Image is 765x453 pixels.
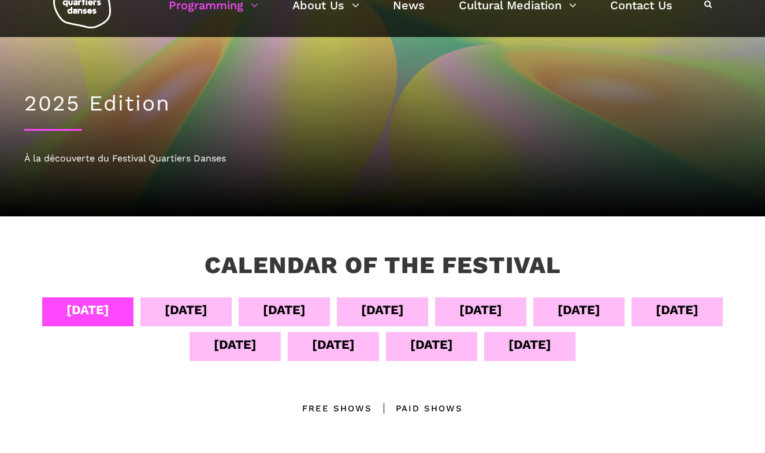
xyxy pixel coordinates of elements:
[312,334,355,355] div: [DATE]
[214,334,257,355] div: [DATE]
[508,334,551,355] div: [DATE]
[372,402,463,415] div: Paid shows
[361,300,404,320] div: [DATE]
[410,334,453,355] div: [DATE]
[459,300,502,320] div: [DATE]
[165,300,207,320] div: [DATE]
[24,91,741,116] h1: 2025 Edition
[656,300,699,320] div: [DATE]
[24,151,741,166] div: À la découverte du Festival Quartiers Danses
[66,300,109,320] div: [DATE]
[302,402,372,415] div: Free Shows
[558,300,600,320] div: [DATE]
[263,300,306,320] div: [DATE]
[205,251,561,280] h3: Calendar of the Festival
